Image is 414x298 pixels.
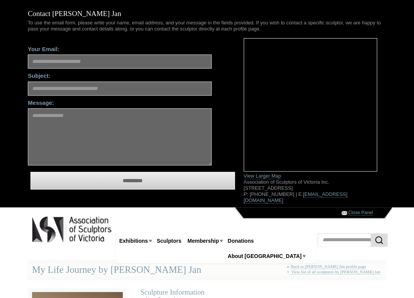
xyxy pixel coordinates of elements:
a: Sculptors [154,234,185,248]
a: Membership [185,234,222,248]
div: Sculpture Information [140,288,348,296]
img: logo.png [32,215,113,244]
a: [EMAIL_ADDRESS][DOMAIN_NAME] [244,191,347,203]
a: View list of all sculptures by [PERSON_NAME] Jan [291,269,380,274]
a: View Larger Map [244,173,281,179]
a: Exhibitions [116,234,151,248]
a: Back to [PERSON_NAME] Jan profile page [291,264,366,269]
h1: Contact [PERSON_NAME] Jan [28,10,386,20]
label: Message: [28,96,232,106]
div: My Life Journey by [PERSON_NAME] Jan [28,260,386,280]
img: Search [374,236,384,245]
img: Contact ASV [342,211,347,215]
div: « + [287,264,382,277]
p: To use the email form, please write your name, email address, and your message in the fields prov... [28,20,386,32]
p: Association of Sculptors of Victoria Inc. [STREET_ADDRESS] P: [PHONE_NUMBER] | E: [244,179,386,203]
label: Subject: [28,69,232,79]
a: Donations [225,234,257,248]
a: Close Panel [348,210,373,216]
label: Your Email: [28,42,232,53]
a: About [GEOGRAPHIC_DATA] [225,249,305,263]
